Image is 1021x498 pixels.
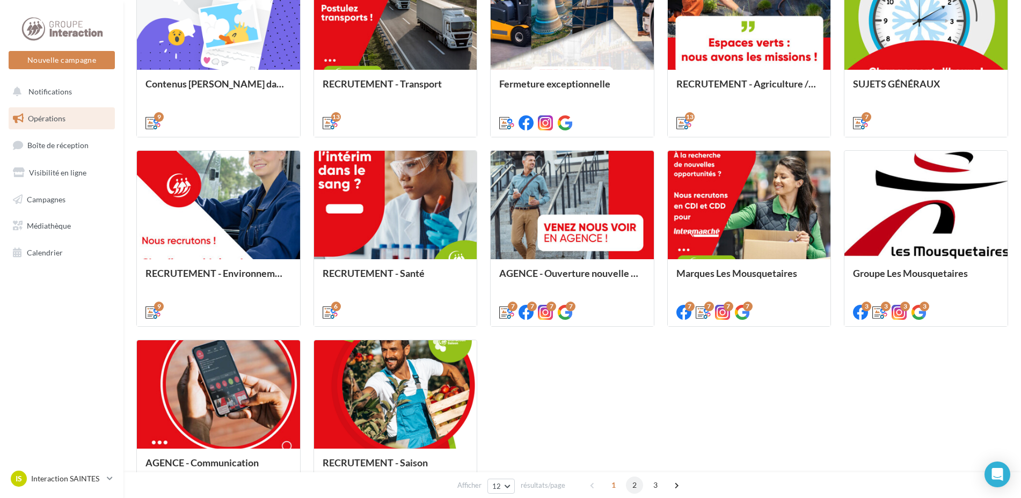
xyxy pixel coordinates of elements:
span: Opérations [28,114,65,123]
div: RECRUTEMENT - Agriculture / Espaces verts [676,78,822,100]
span: Visibilité en ligne [29,168,86,177]
a: IS Interaction SAINTES [9,468,115,489]
span: IS [16,473,22,484]
div: AGENCE - Ouverture nouvelle agence [499,268,645,289]
div: SUJETS GÉNÉRAUX [853,78,999,100]
div: 7 [743,302,753,311]
a: Calendrier [6,241,117,264]
div: RECRUTEMENT - Transport [323,78,469,100]
span: Calendrier [27,248,63,257]
div: 7 [527,302,537,311]
div: AGENCE - Communication [145,457,291,479]
div: 9 [154,112,164,122]
p: Interaction SAINTES [31,473,103,484]
div: 3 [900,302,910,311]
div: Marques Les Mousquetaires [676,268,822,289]
span: Boîte de réception [27,141,89,150]
div: 7 [724,302,733,311]
span: résultats/page [521,480,565,490]
button: Notifications [6,80,113,103]
a: Médiathèque [6,215,117,237]
span: 12 [492,482,501,490]
div: 9 [154,302,164,311]
div: Contenus [PERSON_NAME] dans un esprit estival [145,78,291,100]
span: Notifications [28,87,72,96]
span: 1 [605,477,622,494]
div: 13 [685,112,695,122]
div: 3 [881,302,891,311]
button: Nouvelle campagne [9,51,115,69]
div: Fermeture exceptionnelle [499,78,645,100]
div: 7 [685,302,695,311]
span: 2 [626,477,643,494]
div: 6 [331,302,341,311]
div: 7 [862,112,871,122]
a: Campagnes [6,188,117,211]
span: 3 [647,477,664,494]
div: 7 [566,302,575,311]
div: 7 [704,302,714,311]
div: RECRUTEMENT - Saison [323,457,469,479]
span: Campagnes [27,194,65,203]
button: 12 [487,479,515,494]
span: Afficher [457,480,482,490]
div: 7 [546,302,556,311]
div: Open Intercom Messenger [984,462,1010,487]
div: 13 [331,112,341,122]
div: RECRUTEMENT - Santé [323,268,469,289]
a: Opérations [6,107,117,130]
div: 3 [920,302,929,311]
span: Médiathèque [27,221,71,230]
div: Groupe Les Mousquetaires [853,268,999,289]
div: 7 [508,302,517,311]
div: RECRUTEMENT - Environnement [145,268,291,289]
div: 3 [862,302,871,311]
a: Boîte de réception [6,134,117,157]
a: Visibilité en ligne [6,162,117,184]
